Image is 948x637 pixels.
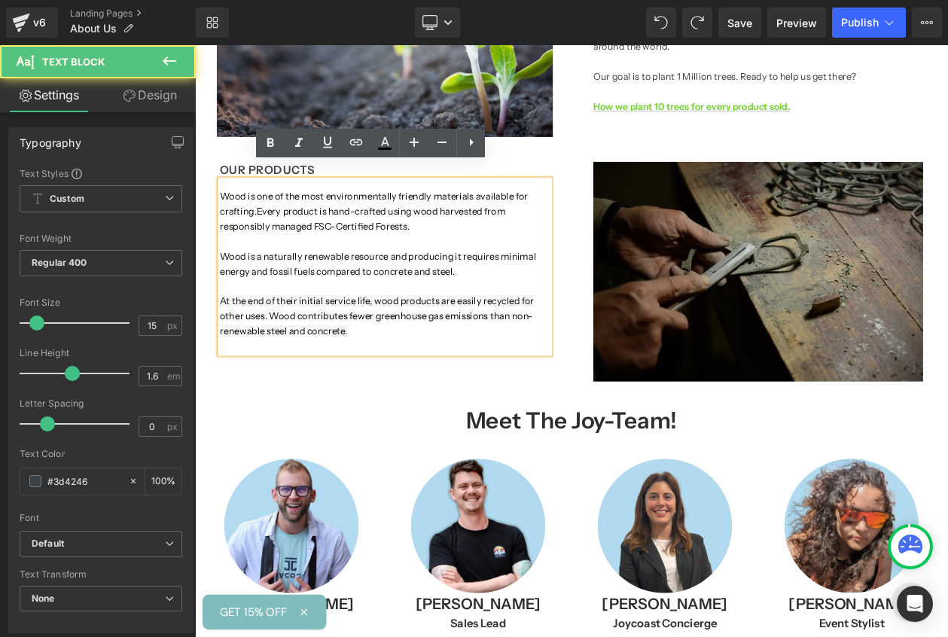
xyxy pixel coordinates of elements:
span: Preview [776,15,817,31]
span: Publish [841,17,879,29]
div: Letter Spacing [20,398,182,409]
span: Every product is hand-crafted using wood harvested from responsibly managed FSC-Certified Forests. [30,194,376,227]
button: Publish [832,8,906,38]
span: Wood is a naturally renewable resource and producing it requires minimal energy and fossil fuels ... [30,248,413,281]
b: Custom [50,193,84,206]
a: How we plant 10 trees for every product sold. [482,67,720,81]
button: Undo [646,8,676,38]
input: Color [47,473,121,489]
div: % [145,468,181,495]
span: px [167,321,180,331]
button: Redo [682,8,712,38]
div: Open Intercom Messenger [897,586,933,622]
b: Meet The Joy-Team! [328,437,584,471]
b: OUR PRODUCTS [30,144,145,160]
i: Default [32,538,64,550]
div: Font Weight [20,233,182,244]
div: Font Size [20,297,182,308]
div: Line Height [20,348,182,358]
p: Our goal is to plant 1 Million trees. Ready to help us get there? [482,29,881,47]
span: Text Block [42,56,105,68]
div: Text Styles [20,167,182,179]
span: Wood is one of the most environmentally friendly materials available for crafting. [30,176,403,209]
span: em [167,371,180,381]
button: More [912,8,942,38]
a: v6 [6,8,58,38]
button: Gorgias live chat [8,5,53,50]
div: Typography [20,128,81,149]
div: Text Transform [20,569,182,580]
a: Landing Pages [70,8,196,20]
span: Save [727,15,752,31]
div: Font [20,513,182,523]
div: Text Color [20,449,182,459]
span: px [167,422,180,431]
b: None [32,593,55,604]
b: Regular 400 [32,257,87,268]
div: v6 [30,13,49,32]
a: Design [101,78,199,112]
a: Preview [767,8,826,38]
a: New Library [196,8,229,38]
span: About Us [70,23,117,35]
span: At the end of their initial service life, wood products are easily recycled for other uses. Wood ... [30,303,410,353]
